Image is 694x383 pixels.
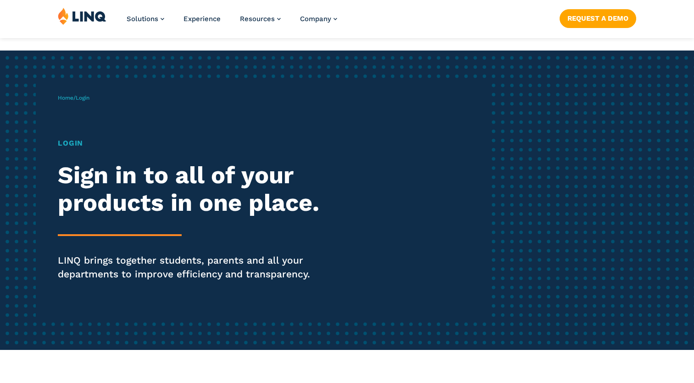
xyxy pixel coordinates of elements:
[58,138,325,149] h1: Login
[58,7,106,25] img: LINQ | K‑12 Software
[127,7,337,38] nav: Primary Navigation
[300,15,331,23] span: Company
[127,15,164,23] a: Solutions
[183,15,221,23] a: Experience
[300,15,337,23] a: Company
[58,95,73,101] a: Home
[240,15,281,23] a: Resources
[127,15,158,23] span: Solutions
[560,9,636,28] a: Request a Demo
[58,162,325,217] h2: Sign in to all of your products in one place.
[76,95,89,101] span: Login
[240,15,275,23] span: Resources
[58,95,89,101] span: /
[560,7,636,28] nav: Button Navigation
[58,253,325,281] p: LINQ brings together students, parents and all your departments to improve efficiency and transpa...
